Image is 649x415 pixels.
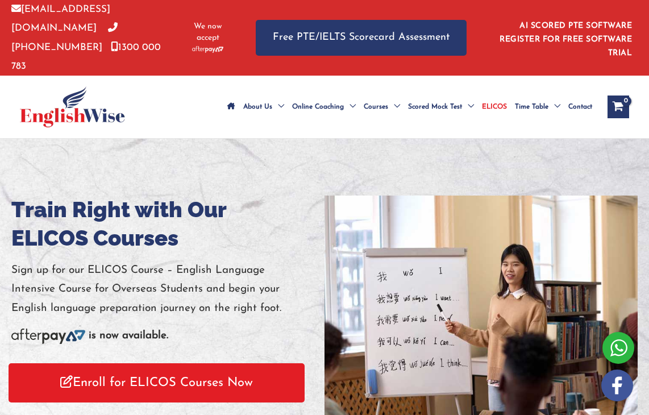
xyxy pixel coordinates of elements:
a: AI SCORED PTE SOFTWARE REGISTER FOR FREE SOFTWARE TRIAL [500,22,632,57]
span: We now accept [188,21,227,44]
nav: Site Navigation: Main Menu [223,87,596,127]
span: Online Coaching [292,87,344,127]
h1: Train Right with Our ELICOS Courses [11,196,324,252]
a: View Shopping Cart, empty [608,96,629,118]
span: Menu Toggle [388,87,400,127]
img: Afterpay-Logo [11,329,85,344]
a: [PHONE_NUMBER] [11,23,118,52]
span: Menu Toggle [272,87,284,127]
a: Scored Mock TestMenu Toggle [404,87,478,127]
a: About UsMenu Toggle [239,87,288,127]
a: 1300 000 783 [11,43,161,71]
b: is now available. [89,330,168,341]
img: white-facebook.png [601,370,633,401]
a: ELICOS [478,87,511,127]
img: cropped-ew-logo [20,86,125,127]
p: Sign up for our ELICOS Course – English Language Intensive Course for Overseas Students and begin... [11,261,324,318]
span: Courses [364,87,388,127]
span: Menu Toggle [462,87,474,127]
a: Enroll for ELICOS Courses Now [9,363,305,402]
span: About Us [243,87,272,127]
a: Free PTE/IELTS Scorecard Assessment [256,20,467,56]
img: Afterpay-Logo [192,46,223,52]
span: Contact [568,87,592,127]
aside: Header Widget 1 [489,13,638,63]
a: Online CoachingMenu Toggle [288,87,360,127]
span: ELICOS [482,87,507,127]
span: Menu Toggle [548,87,560,127]
span: Scored Mock Test [408,87,462,127]
a: [EMAIL_ADDRESS][DOMAIN_NAME] [11,5,110,33]
a: Contact [564,87,596,127]
a: CoursesMenu Toggle [360,87,404,127]
a: Time TableMenu Toggle [511,87,564,127]
span: Time Table [515,87,548,127]
span: Menu Toggle [344,87,356,127]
